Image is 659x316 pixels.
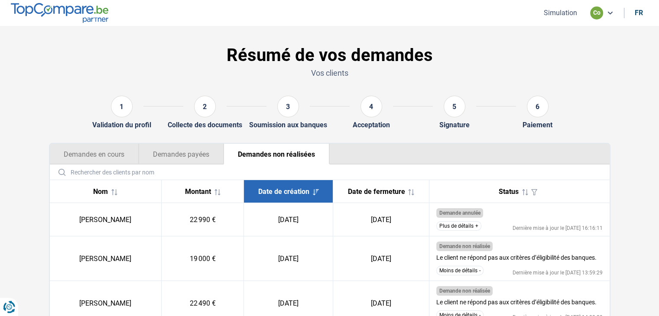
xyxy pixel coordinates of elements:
td: [PERSON_NAME] [50,203,162,236]
div: Signature [439,121,470,129]
button: Moins de détails [436,266,484,275]
td: [DATE] [244,203,333,236]
span: Demande non réalisée [439,288,490,294]
div: Collecte des documents [168,121,242,129]
div: Le client ne répond pas aux critères d’éligibilité des banques. [436,299,597,305]
img: TopCompare.be [11,3,108,23]
div: 1 [111,96,133,117]
div: Dernière mise à jour le [DATE] 13:59:29 [513,270,603,275]
td: 19 000 € [162,236,244,281]
h1: Résumé de vos demandes [49,45,610,66]
td: [DATE] [244,236,333,281]
div: Dernière mise à jour le [DATE] 16:16:11 [513,226,603,231]
span: Date de fermeture [347,187,405,196]
div: fr [635,9,643,17]
button: Demandes payées [139,144,224,164]
button: Plus de détails [436,221,481,231]
span: Demande non réalisée [439,243,490,249]
span: Demande annulée [439,210,480,216]
div: Le client ne répond pas aux critères d’éligibilité des banques. [436,255,597,261]
div: Validation du profil [92,121,151,129]
input: Rechercher des clients par nom [53,164,606,180]
td: 22 990 € [162,203,244,236]
button: Simulation [541,8,580,17]
span: Montant [185,187,211,196]
button: Demandes en cours [50,144,139,164]
div: 5 [444,96,465,117]
div: Soumission aux banques [249,121,327,129]
td: [DATE] [333,203,429,236]
div: Acceptation [353,121,390,129]
div: 2 [194,96,216,117]
p: Vos clients [49,68,610,78]
span: Status [499,187,519,196]
div: 3 [277,96,299,117]
span: Date de création [258,187,309,196]
div: co [590,6,603,19]
span: Nom [93,187,108,196]
td: [PERSON_NAME] [50,236,162,281]
div: 6 [527,96,549,117]
button: Demandes non réalisées [224,144,330,164]
div: Paiement [523,121,552,129]
td: [DATE] [333,236,429,281]
div: 4 [360,96,382,117]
